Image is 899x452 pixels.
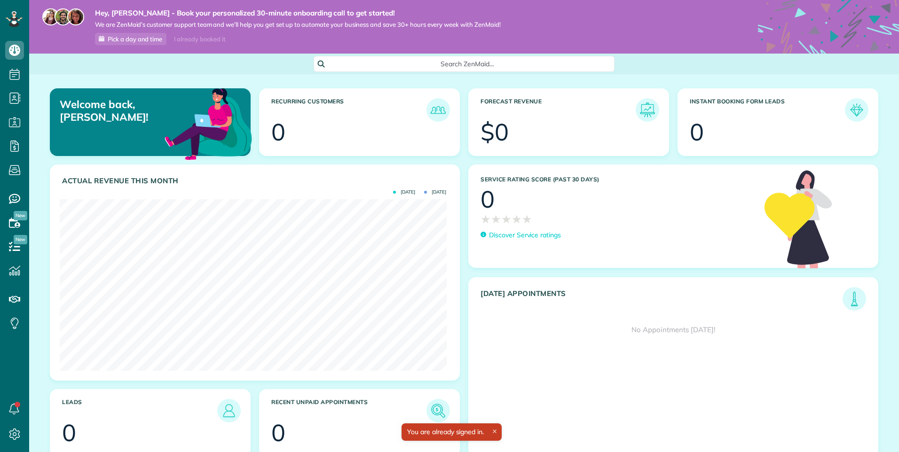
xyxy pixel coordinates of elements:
div: 0 [271,421,285,444]
a: Discover Service ratings [481,230,561,240]
span: [DATE] [393,190,415,195]
img: icon_forecast_revenue-8c13a41c7ed35a8dcfafea3cbb826a0462acb37728057bba2d056411b612bbbe.png [638,101,657,119]
h3: Recent unpaid appointments [271,399,426,422]
span: Pick a day and time [108,35,162,43]
span: ★ [481,211,491,227]
span: [DATE] [424,190,446,195]
img: icon_unpaid_appointments-47b8ce3997adf2238b356f14209ab4cced10bd1f174958f3ca8f1d0dd7fffeee.png [429,401,448,420]
img: icon_recurring_customers-cf858462ba22bcd05b5a5880d41d6543d210077de5bb9ebc9590e49fd87d84ed.png [429,101,448,119]
span: We are ZenMaid’s customer support team and we’ll help you get set up to automate your business an... [95,21,501,29]
img: icon_todays_appointments-901f7ab196bb0bea1936b74009e4eb5ffbc2d2711fa7634e0d609ed5ef32b18b.png [845,289,864,308]
h3: Forecast Revenue [481,98,636,122]
span: ★ [522,211,532,227]
span: New [14,211,27,220]
strong: Hey, [PERSON_NAME] - Book your personalized 30-minute onboarding call to get started! [95,8,501,18]
span: New [14,235,27,244]
div: 0 [62,421,76,444]
h3: Instant Booking Form Leads [690,98,845,122]
div: 0 [690,120,704,144]
span: ★ [512,211,522,227]
h3: Leads [62,399,217,422]
div: $0 [481,120,509,144]
img: jorge-587dff0eeaa6aab1f244e6dc62b8924c3b6ad411094392a53c71c6c4a576187d.jpg [55,8,71,25]
p: Welcome back, [PERSON_NAME]! [60,98,187,123]
div: 0 [481,187,495,211]
h3: Service Rating score (past 30 days) [481,176,755,183]
h3: [DATE] Appointments [481,289,843,311]
img: maria-72a9807cf96188c08ef61303f053569d2e2a8a1cde33d635c8a3ac13582a053d.jpg [42,8,59,25]
h3: Recurring Customers [271,98,426,122]
img: icon_form_leads-04211a6a04a5b2264e4ee56bc0799ec3eb69b7e499cbb523a139df1d13a81ae0.png [847,101,866,119]
span: ★ [491,211,501,227]
div: 0 [271,120,285,144]
span: ★ [501,211,512,227]
div: I already booked it [168,33,231,45]
div: You are already signed in. [402,423,502,441]
div: No Appointments [DATE]! [469,311,878,349]
p: Discover Service ratings [489,230,561,240]
a: Pick a day and time [95,33,166,45]
img: dashboard_welcome-42a62b7d889689a78055ac9021e634bf52bae3f8056760290aed330b23ab8690.png [163,78,254,169]
img: icon_leads-1bed01f49abd5b7fead27621c3d59655bb73ed531f8eeb49469d10e621d6b896.png [220,401,238,420]
h3: Actual Revenue this month [62,177,450,185]
img: michelle-19f622bdf1676172e81f8f8fba1fb50e276960ebfe0243fe18214015130c80e4.jpg [67,8,84,25]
